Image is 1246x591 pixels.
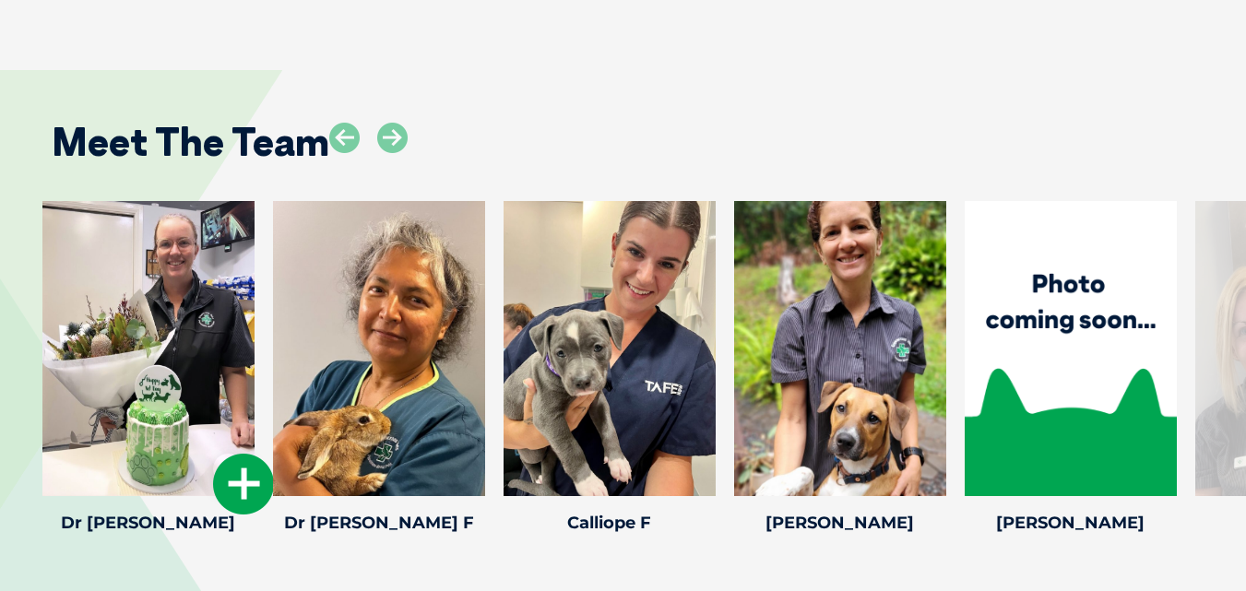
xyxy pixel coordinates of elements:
h4: [PERSON_NAME] [734,514,946,531]
h4: Calliope F [504,514,716,531]
h4: Dr [PERSON_NAME] F [273,514,485,531]
h4: Dr [PERSON_NAME] [42,514,255,531]
h4: [PERSON_NAME] [965,514,1177,531]
h2: Meet The Team [52,123,329,161]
